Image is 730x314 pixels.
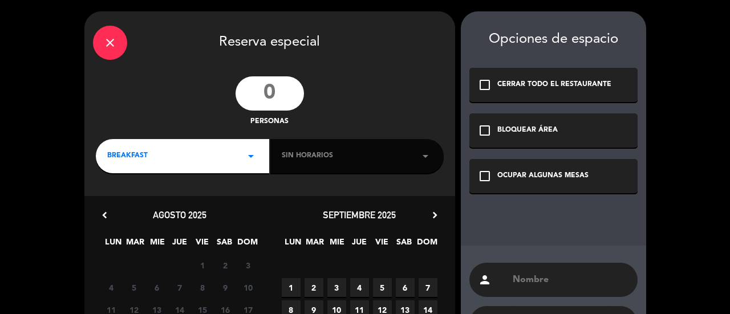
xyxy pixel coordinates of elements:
[107,150,148,162] span: BREAKFAST
[126,235,145,254] span: MAR
[373,278,392,297] span: 5
[282,278,301,297] span: 1
[327,278,346,297] span: 3
[148,235,167,254] span: MIE
[239,256,258,275] span: 3
[306,235,325,254] span: MAR
[429,209,441,221] i: chevron_right
[125,278,144,297] span: 5
[417,235,436,254] span: DOM
[478,78,492,92] i: check_box_outline_blank
[216,256,235,275] span: 2
[372,235,391,254] span: VIE
[478,273,492,287] i: person
[193,278,212,297] span: 8
[236,76,304,111] input: 0
[237,235,256,254] span: DOM
[171,235,189,254] span: JUE
[148,278,167,297] span: 6
[396,278,415,297] span: 6
[103,36,117,50] i: close
[478,124,492,137] i: check_box_outline_blank
[350,235,369,254] span: JUE
[419,149,432,163] i: arrow_drop_down
[239,278,258,297] span: 10
[419,278,437,297] span: 7
[84,11,455,71] div: Reserva especial
[395,235,413,254] span: SAB
[512,272,629,288] input: Nombre
[193,235,212,254] span: VIE
[216,278,235,297] span: 9
[99,209,111,221] i: chevron_left
[215,235,234,254] span: SAB
[478,169,492,183] i: check_box_outline_blank
[305,278,323,297] span: 2
[497,79,611,91] div: CERRAR TODO EL RESTAURANTE
[193,256,212,275] span: 1
[323,209,396,221] span: septiembre 2025
[350,278,369,297] span: 4
[104,235,123,254] span: LUN
[171,278,189,297] span: 7
[497,125,558,136] div: BLOQUEAR ÁREA
[102,278,121,297] span: 4
[328,235,347,254] span: MIE
[153,209,206,221] span: agosto 2025
[497,170,589,182] div: OCUPAR ALGUNAS MESAS
[250,116,289,128] span: personas
[469,31,638,48] div: Opciones de espacio
[244,149,258,163] i: arrow_drop_down
[282,150,333,162] span: Sin horarios
[283,235,302,254] span: LUN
